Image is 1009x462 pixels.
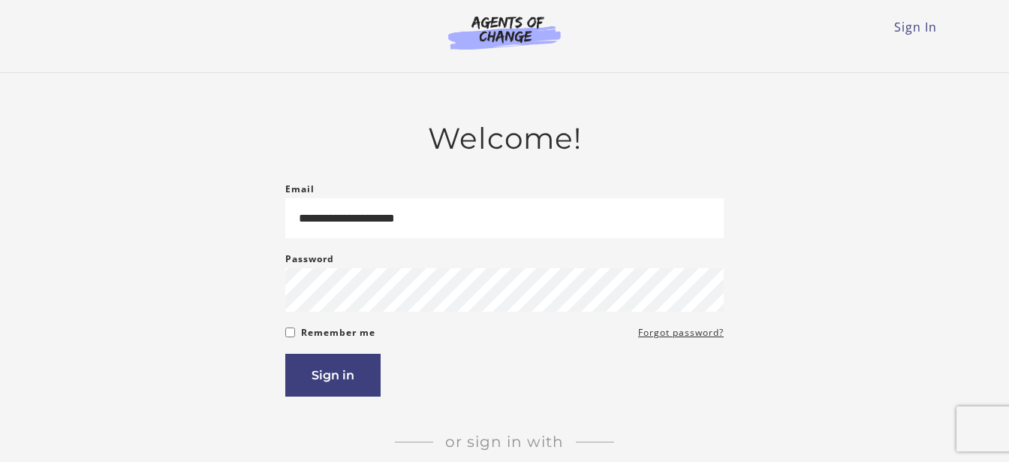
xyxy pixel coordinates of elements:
label: Password [285,250,334,268]
label: Remember me [301,324,375,342]
h2: Welcome! [285,121,724,156]
label: Email [285,180,315,198]
img: Agents of Change Logo [432,15,577,50]
a: Forgot password? [638,324,724,342]
span: Or sign in with [433,433,576,451]
a: Sign In [894,19,937,35]
button: Sign in [285,354,381,397]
